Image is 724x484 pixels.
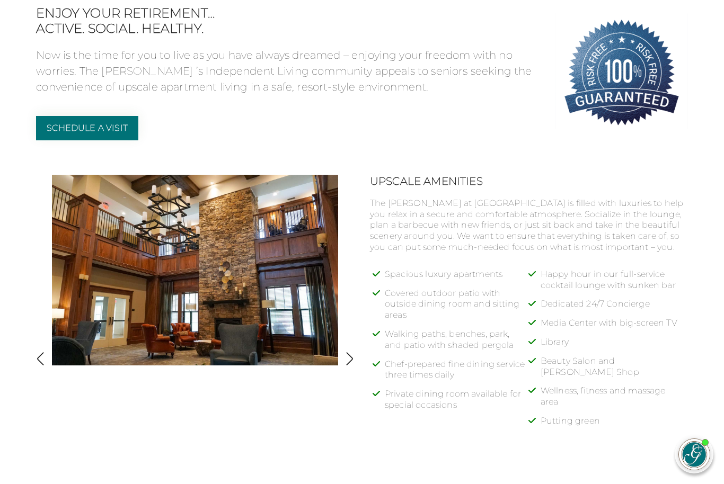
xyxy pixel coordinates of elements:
li: Putting green [541,416,688,435]
span: Enjoy your retirement… [36,6,539,21]
span: Active. Social. Healthy. [36,21,539,37]
p: The [PERSON_NAME] at [GEOGRAPHIC_DATA] is filled with luxuries to help you relax in a secure and ... [370,198,688,253]
button: Show next [342,352,357,368]
li: Spacious luxury apartments [385,269,532,288]
li: Chef-prepared fine dining service three times daily [385,359,532,389]
li: Private dining room available for special occasions [385,389,532,419]
li: Covered outdoor patio with outside dining room and sitting areas [385,288,532,329]
button: Show previous [33,352,48,368]
img: Show next [342,352,357,366]
a: Schedule a Visit [36,116,138,140]
p: Now is the time for you to live as you have always dreamed – enjoying your freedom with no worrie... [36,47,539,95]
img: avatar [679,439,710,470]
img: Show previous [33,352,48,366]
img: 100% Risk-Free. Guaranteed. [555,6,688,138]
h2: Upscale Amenities [370,175,688,187]
li: Walking paths, benches, park, and patio with shaded pergola [385,329,532,359]
iframe: iframe [514,199,713,425]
